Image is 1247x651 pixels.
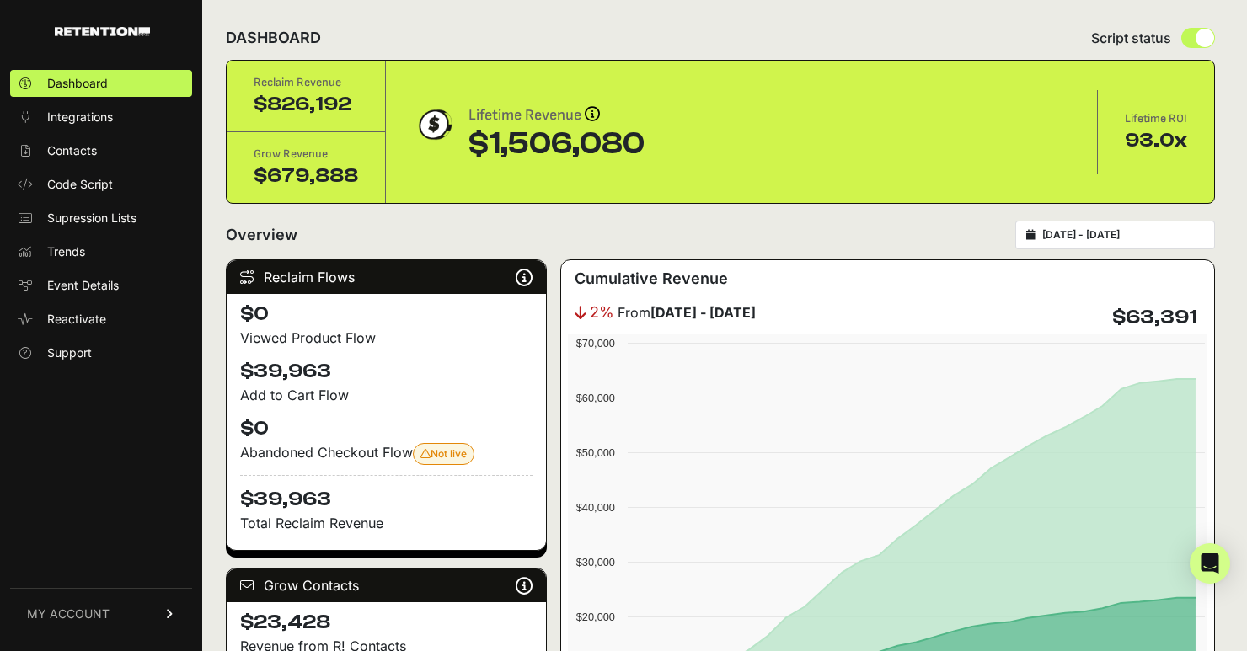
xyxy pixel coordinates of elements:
[47,344,92,361] span: Support
[468,127,645,161] div: $1,506,080
[27,606,110,622] span: MY ACCOUNT
[47,75,108,92] span: Dashboard
[47,277,119,294] span: Event Details
[590,301,614,324] span: 2%
[240,475,533,513] h4: $39,963
[575,337,614,350] text: $70,000
[240,328,533,348] div: Viewed Product Flow
[240,609,533,636] h4: $23,428
[47,311,106,328] span: Reactivate
[1091,28,1171,48] span: Script status
[468,104,645,127] div: Lifetime Revenue
[10,171,192,198] a: Code Script
[47,243,85,260] span: Trends
[227,568,546,602] div: Grow Contacts
[254,163,358,189] div: $679,888
[575,556,614,568] text: $30,000
[10,70,192,97] a: Dashboard
[47,210,136,227] span: Supression Lists
[413,104,455,146] img: dollar-coin-05c43ed7efb7bc0c12610022525b4bbbb207c7efeef5aecc26f025e68dcafac9.png
[47,109,113,125] span: Integrations
[10,137,192,164] a: Contacts
[10,104,192,131] a: Integrations
[254,74,358,91] div: Reclaim Revenue
[55,27,150,36] img: Retention.com
[1190,543,1230,584] div: Open Intercom Messenger
[227,260,546,294] div: Reclaim Flows
[575,392,614,404] text: $60,000
[10,238,192,265] a: Trends
[1125,127,1187,154] div: 93.0x
[47,142,97,159] span: Contacts
[240,442,533,465] div: Abandoned Checkout Flow
[226,26,321,50] h2: DASHBOARD
[1112,304,1197,331] h4: $63,391
[240,358,533,385] h4: $39,963
[10,588,192,639] a: MY ACCOUNT
[1125,110,1187,127] div: Lifetime ROI
[10,205,192,232] a: Supression Lists
[226,223,297,247] h2: Overview
[10,339,192,366] a: Support
[254,91,358,118] div: $826,192
[240,415,533,442] h4: $0
[240,513,533,533] p: Total Reclaim Revenue
[47,176,113,193] span: Code Script
[10,306,192,333] a: Reactivate
[575,501,614,514] text: $40,000
[10,272,192,299] a: Event Details
[254,146,358,163] div: Grow Revenue
[575,267,728,291] h3: Cumulative Revenue
[650,304,756,321] strong: [DATE] - [DATE]
[618,302,756,323] span: From
[420,447,467,460] span: Not live
[240,385,533,405] div: Add to Cart Flow
[575,446,614,459] text: $50,000
[240,301,533,328] h4: $0
[575,611,614,623] text: $20,000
